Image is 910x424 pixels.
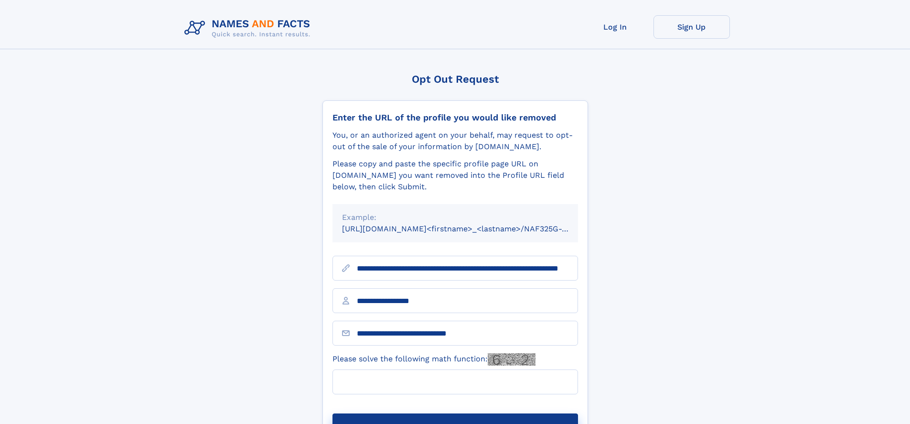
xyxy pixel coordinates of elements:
a: Sign Up [653,15,730,39]
div: You, or an authorized agent on your behalf, may request to opt-out of the sale of your informatio... [332,130,578,152]
div: Opt Out Request [322,73,588,85]
img: Logo Names and Facts [181,15,318,41]
small: [URL][DOMAIN_NAME]<firstname>_<lastname>/NAF325G-xxxxxxxx [342,224,596,233]
label: Please solve the following math function: [332,353,535,366]
div: Please copy and paste the specific profile page URL on [DOMAIN_NAME] you want removed into the Pr... [332,158,578,193]
div: Enter the URL of the profile you would like removed [332,112,578,123]
a: Log In [577,15,653,39]
div: Example: [342,212,568,223]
